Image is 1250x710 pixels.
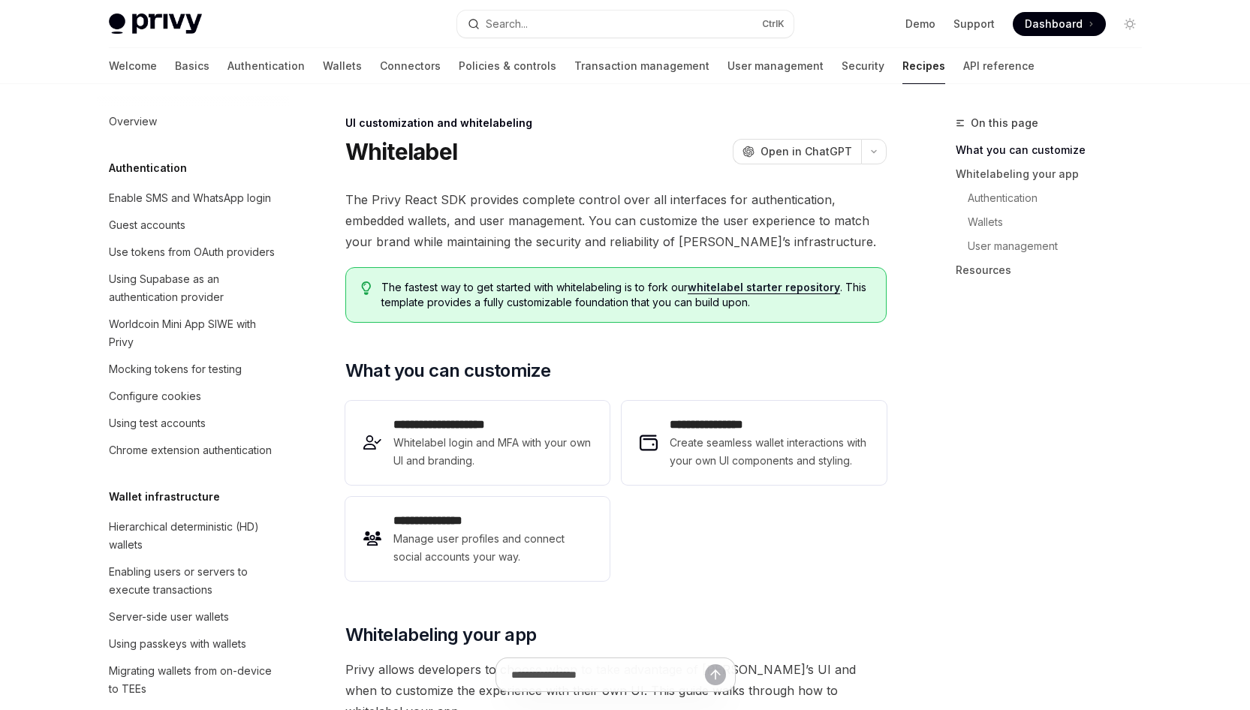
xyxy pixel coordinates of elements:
a: Mocking tokens for testing [97,356,289,383]
span: The fastest way to get started with whitelabeling is to fork our . This template provides a fully... [381,280,870,310]
div: Enable SMS and WhatsApp login [109,189,271,207]
span: Ctrl K [762,18,785,30]
a: **** **** *****Manage user profiles and connect social accounts your way. [345,497,610,581]
a: Whitelabeling your app [956,162,1154,186]
a: Server-side user wallets [97,603,289,630]
div: Using Supabase as an authentication provider [109,270,280,306]
a: Overview [97,108,289,135]
div: UI customization and whitelabeling [345,116,887,131]
button: Open in ChatGPT [733,139,861,164]
div: Worldcoin Mini App SIWE with Privy [109,315,280,351]
a: Worldcoin Mini App SIWE with Privy [97,311,289,356]
div: Enabling users or servers to execute transactions [109,563,280,599]
a: **** **** **** *Create seamless wallet interactions with your own UI components and styling. [622,401,886,485]
h1: Whitelabel [345,138,458,165]
a: Using passkeys with wallets [97,630,289,657]
a: User management [727,48,824,84]
a: User management [956,234,1154,258]
div: Using test accounts [109,414,206,432]
a: Security [842,48,884,84]
div: Chrome extension authentication [109,441,272,459]
div: Server-side user wallets [109,608,229,626]
a: Wallets [323,48,362,84]
span: The Privy React SDK provides complete control over all interfaces for authentication, embedded wa... [345,189,887,252]
a: Connectors [380,48,441,84]
a: Guest accounts [97,212,289,239]
a: Configure cookies [97,383,289,410]
h5: Wallet infrastructure [109,488,220,506]
a: Basics [175,48,209,84]
a: Support [953,17,995,32]
span: Open in ChatGPT [761,144,852,159]
a: Use tokens from OAuth providers [97,239,289,266]
span: On this page [971,114,1038,132]
a: Authentication [956,186,1154,210]
img: light logo [109,14,202,35]
a: Recipes [902,48,945,84]
a: Hierarchical deterministic (HD) wallets [97,513,289,558]
div: Configure cookies [109,387,201,405]
div: Hierarchical deterministic (HD) wallets [109,518,280,554]
a: Chrome extension authentication [97,437,289,464]
a: Enable SMS and WhatsApp login [97,185,289,212]
a: Demo [905,17,935,32]
button: Open search [457,11,794,38]
a: Migrating wallets from on-device to TEEs [97,657,289,702]
a: Welcome [109,48,157,84]
h5: Authentication [109,159,187,177]
svg: Tip [361,281,372,295]
a: Dashboard [1013,12,1106,36]
a: API reference [963,48,1035,84]
a: Transaction management [574,48,709,84]
span: Whitelabel login and MFA with your own UI and branding. [393,434,592,470]
div: Overview [109,113,157,131]
a: Resources [956,258,1154,282]
button: Send message [705,664,726,685]
span: What you can customize [345,359,551,383]
div: Mocking tokens for testing [109,360,242,378]
span: Whitelabeling your app [345,623,537,647]
a: Using test accounts [97,410,289,437]
a: What you can customize [956,138,1154,162]
a: whitelabel starter repository [688,281,840,294]
span: Dashboard [1025,17,1083,32]
span: Manage user profiles and connect social accounts your way. [393,530,592,566]
a: Policies & controls [459,48,556,84]
div: Migrating wallets from on-device to TEEs [109,662,280,698]
a: Wallets [956,210,1154,234]
a: Authentication [227,48,305,84]
span: Create seamless wallet interactions with your own UI components and styling. [670,434,868,470]
button: Toggle dark mode [1118,12,1142,36]
div: Search... [486,15,528,33]
div: Guest accounts [109,216,185,234]
div: Using passkeys with wallets [109,635,246,653]
a: Enabling users or servers to execute transactions [97,558,289,603]
a: Using Supabase as an authentication provider [97,266,289,311]
input: Ask a question... [511,658,705,691]
div: Use tokens from OAuth providers [109,243,275,261]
